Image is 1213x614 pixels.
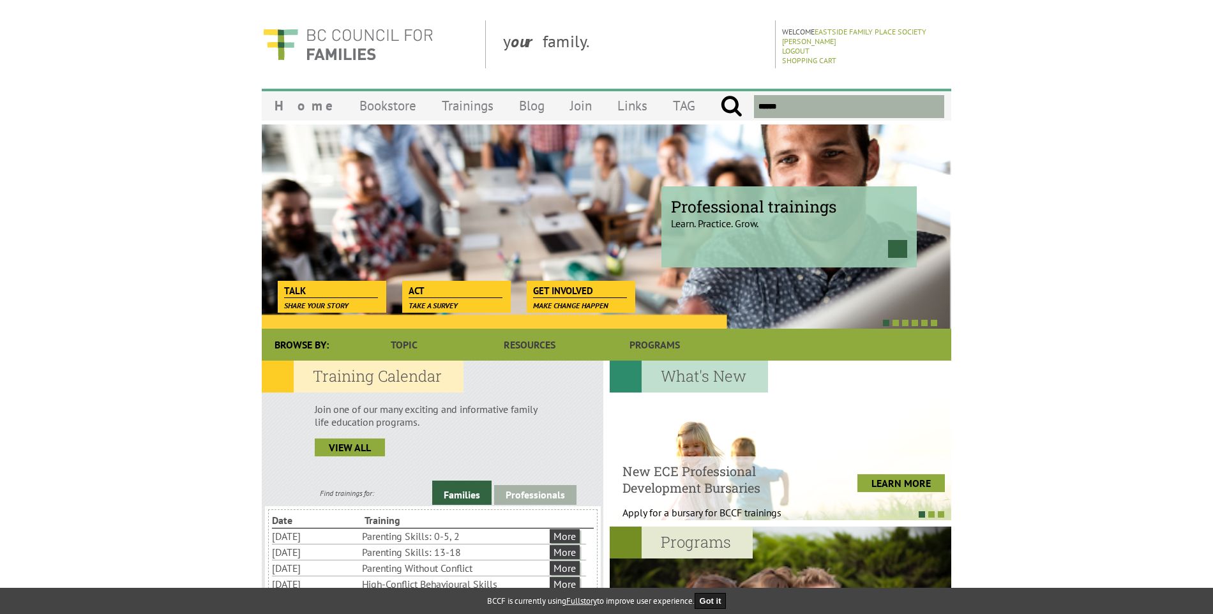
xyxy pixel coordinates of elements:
[550,561,580,575] a: More
[660,91,708,121] a: TAG
[262,361,463,393] h2: Training Calendar
[362,544,547,560] li: Parenting Skills: 13-18
[365,513,455,528] li: Training
[284,284,378,298] span: Talk
[272,528,359,544] li: [DATE]
[533,284,627,298] span: Get Involved
[622,463,813,496] h4: New ECE Professional Development Bursaries
[527,281,633,299] a: Get Involved Make change happen
[402,281,509,299] a: Act Take a survey
[342,329,467,361] a: Topic
[782,46,810,56] a: Logout
[671,196,907,217] span: Professional trainings
[782,56,836,65] a: Shopping Cart
[592,329,718,361] a: Programs
[262,20,434,68] img: BC Council for FAMILIES
[494,485,576,505] a: Professionals
[782,27,947,46] p: Welcome
[610,527,753,558] h2: Programs
[610,361,768,393] h2: What's New
[511,31,543,52] strong: our
[409,301,458,310] span: Take a survey
[671,206,907,230] p: Learn. Practice. Grow.
[272,576,359,592] li: [DATE]
[272,513,362,528] li: Date
[533,301,608,310] span: Make change happen
[284,301,349,310] span: Share your story
[362,576,547,592] li: High-Conflict Behavioural Skills
[720,95,742,118] input: Submit
[362,528,547,544] li: Parenting Skills: 0-5, 2
[550,529,580,543] a: More
[278,281,384,299] a: Talk Share your story
[272,560,359,576] li: [DATE]
[347,91,429,121] a: Bookstore
[782,27,926,46] a: Eastside Family Place Society [PERSON_NAME]
[493,20,776,68] div: y family.
[262,91,347,121] a: Home
[550,545,580,559] a: More
[550,577,580,591] a: More
[605,91,660,121] a: Links
[315,438,385,456] a: view all
[262,488,432,498] div: Find trainings for:
[467,329,592,361] a: Resources
[857,474,945,492] a: LEARN MORE
[622,506,813,532] p: Apply for a bursary for BCCF trainings West...
[557,91,605,121] a: Join
[409,284,502,298] span: Act
[432,481,492,505] a: Families
[362,560,547,576] li: Parenting Without Conflict
[272,544,359,560] li: [DATE]
[566,595,597,606] a: Fullstory
[506,91,557,121] a: Blog
[695,593,727,609] button: Got it
[315,403,550,428] p: Join one of our many exciting and informative family life education programs.
[429,91,506,121] a: Trainings
[262,329,342,361] div: Browse By:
